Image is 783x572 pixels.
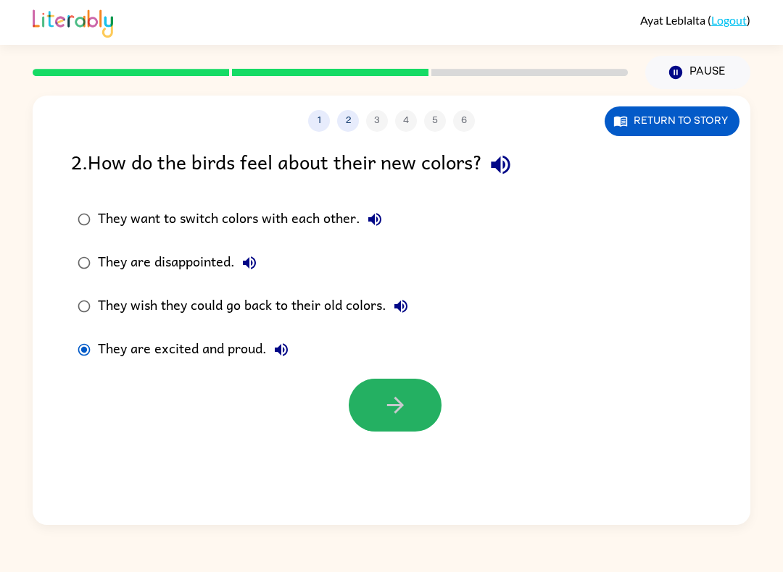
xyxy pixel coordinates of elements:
div: 2 . How do the birds feel about their new colors? [71,146,712,183]
button: 1 [308,110,330,132]
button: 2 [337,110,359,132]
div: ( ) [640,13,750,27]
div: They wish they could go back to their old colors. [98,292,415,321]
div: They are excited and proud. [98,335,296,364]
div: They are disappointed. [98,248,264,277]
button: They wish they could go back to their old colors. [386,292,415,321]
img: Literably [33,6,113,38]
button: Return to story [605,106,739,136]
a: Logout [711,13,747,27]
button: They want to switch colors with each other. [360,205,389,234]
button: They are excited and proud. [267,335,296,364]
button: Pause [645,56,750,89]
div: They want to switch colors with each other. [98,205,389,234]
button: They are disappointed. [235,248,264,277]
span: Ayat Leblalta [640,13,708,27]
